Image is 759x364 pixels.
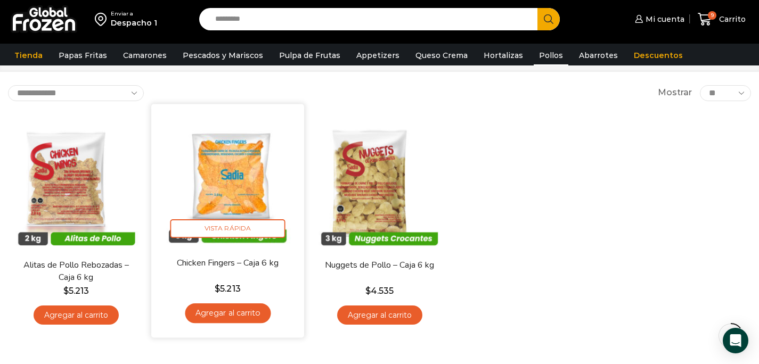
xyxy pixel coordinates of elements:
[118,45,172,65] a: Camarones
[410,45,473,65] a: Queso Crema
[170,219,285,238] span: Vista Rápida
[478,45,528,65] a: Hortalizas
[63,286,69,296] span: $
[632,9,684,30] a: Mi cuenta
[658,87,692,99] span: Mostrar
[215,283,220,293] span: $
[365,286,371,296] span: $
[34,305,119,325] a: Agregar al carrito: “Alitas de Pollo Rebozadas - Caja 6 kg”
[63,286,89,296] bdi: 5.213
[319,259,441,271] a: Nuggets de Pollo – Caja 6 kg
[95,10,111,28] img: address-field-icon.svg
[365,286,394,296] bdi: 4.535
[274,45,346,65] a: Pulpa de Frutas
[337,305,422,325] a: Agregar al carrito: “Nuggets de Pollo - Caja 6 kg”
[53,45,112,65] a: Papas Fritas
[695,7,748,32] a: 9 Carrito
[111,10,157,18] div: Enviar a
[15,259,137,284] a: Alitas de Pollo Rebozadas – Caja 6 kg
[643,14,684,24] span: Mi cuenta
[629,45,688,65] a: Descuentos
[716,14,746,24] span: Carrito
[351,45,405,65] a: Appetizers
[723,328,748,353] div: Open Intercom Messenger
[537,8,560,30] button: Search button
[111,18,157,28] div: Despacho 1
[9,45,48,65] a: Tienda
[185,303,271,323] a: Agregar al carrito: “Chicken Fingers - Caja 6 kg”
[8,85,144,101] select: Pedido de la tienda
[574,45,623,65] a: Abarrotes
[708,11,716,20] span: 9
[177,45,268,65] a: Pescados y Mariscos
[534,45,568,65] a: Pollos
[215,283,240,293] bdi: 5.213
[166,257,289,269] a: Chicken Fingers – Caja 6 kg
